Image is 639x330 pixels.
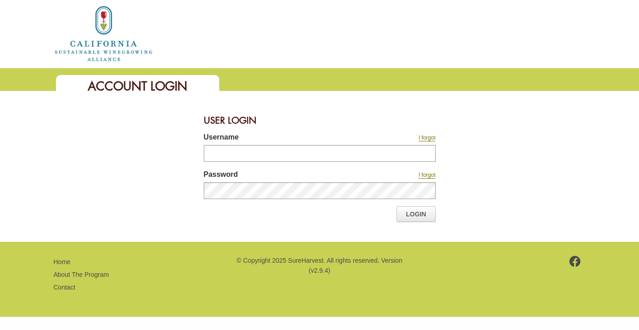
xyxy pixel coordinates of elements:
label: Password [204,169,354,182]
div: User Login [204,109,436,132]
a: Home [54,29,154,37]
a: Home [54,258,70,265]
label: Username [204,132,354,145]
span: Account Login [88,78,187,94]
a: About The Program [54,271,109,278]
img: footer-facebook.png [569,256,581,267]
a: I forgot [418,135,435,141]
a: Login [397,206,436,222]
p: © Copyright 2025 SureHarvest. All rights reserved. Version (v2.9.4) [235,255,403,276]
img: logo_cswa2x.png [54,5,154,63]
a: Contact [54,284,75,291]
a: I forgot [418,172,435,179]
